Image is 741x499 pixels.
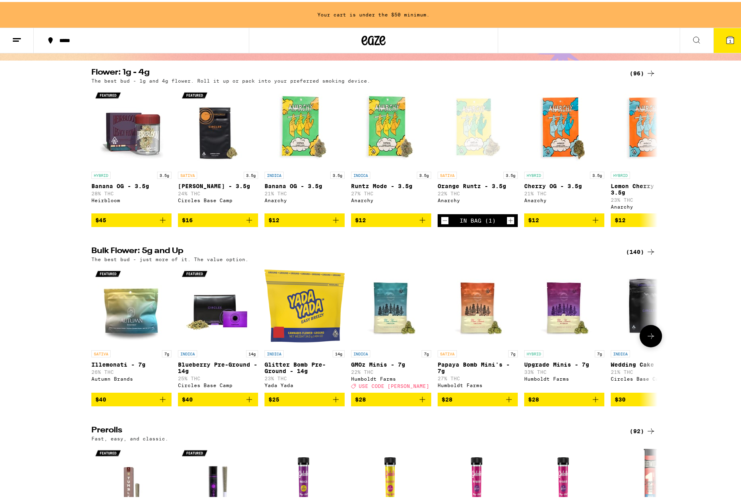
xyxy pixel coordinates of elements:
[91,245,616,255] h2: Bulk Flower: 5g and Up
[611,202,691,207] div: Anarchy
[157,170,172,177] p: 3.5g
[417,170,431,177] p: 3.5g
[611,391,691,404] button: Add to bag
[590,170,604,177] p: 3.5g
[438,264,518,391] a: Open page for Papaya Bomb Mini's - 7g from Humboldt Farms
[178,381,258,386] div: Circles Base Camp
[91,211,172,225] button: Add to bag
[615,394,626,401] span: $30
[611,85,691,211] a: Open page for Lemon Cherry Gelato - 3.5g from Anarchy
[264,348,284,355] p: INDICA
[351,391,431,404] button: Add to bag
[524,264,604,391] a: Open page for Upgrade Minis - 7g from Humboldt Farms
[91,348,111,355] p: SATIVA
[178,181,258,187] p: [PERSON_NAME] - 3.5g
[524,189,604,194] p: 21% THC
[91,424,616,434] h2: Prerolls
[507,215,515,223] button: Increment
[95,215,106,221] span: $45
[422,348,431,355] p: 7g
[351,374,431,379] div: Humboldt Farms
[611,367,691,373] p: 21% THC
[351,170,370,177] p: INDICA
[178,374,258,379] p: 25% THC
[91,434,168,439] p: Fast, easy, and classic.
[91,264,172,344] img: Autumn Brands - Illemonati - 7g
[178,348,197,355] p: INDICA
[729,37,731,41] span: 1
[264,170,284,177] p: INDICA
[626,245,656,255] a: (140)
[351,211,431,225] button: Add to bag
[503,170,518,177] p: 3.5g
[359,381,429,387] span: USE CODE [PERSON_NAME]
[611,264,691,344] img: Circles Base Camp - Wedding Cake - 7g
[351,367,431,373] p: 22% THC
[91,181,172,187] p: Banana OG - 3.5g
[438,348,457,355] p: SATIVA
[182,215,193,221] span: $16
[438,264,518,344] img: Humboldt Farms - Papaya Bomb Mini's - 7g
[351,181,431,187] p: Runtz Mode - 3.5g
[178,170,197,177] p: SATIVA
[330,170,345,177] p: 3.5g
[91,189,172,194] p: 28% THC
[178,391,258,404] button: Add to bag
[524,374,604,379] div: Humboldt Farms
[264,85,345,211] a: Open page for Banana OG - 3.5g from Anarchy
[264,196,345,201] div: Anarchy
[611,181,691,194] p: Lemon Cherry Gelato - 3.5g
[528,215,539,221] span: $12
[438,181,518,187] p: Orange Runtz - 3.5g
[264,211,345,225] button: Add to bag
[91,255,248,260] p: The best bud - just more of it. The value option.
[524,391,604,404] button: Add to bag
[611,359,691,366] p: Wedding Cake - 7g
[264,391,345,404] button: Add to bag
[438,359,518,372] p: Papaya Bomb Mini's - 7g
[264,85,345,166] img: Anarchy - Banana OG - 3.5g
[91,196,172,201] div: Heirbloom
[91,85,172,166] img: Heirbloom - Banana OG - 3.5g
[178,85,258,166] img: Circles Base Camp - Gush Rush - 3.5g
[95,394,106,401] span: $40
[524,85,604,166] img: Anarchy - Cherry OG - 3.5g
[524,211,604,225] button: Add to bag
[524,85,604,211] a: Open page for Cherry OG - 3.5g from Anarchy
[524,359,604,366] p: Upgrade Minis - 7g
[178,196,258,201] div: Circles Base Camp
[524,264,604,344] img: Humboldt Farms - Upgrade Minis - 7g
[91,374,172,379] div: Autumn Brands
[630,424,656,434] a: (92)
[355,215,366,221] span: $12
[178,264,258,344] img: Circles Base Camp - Blueberry Pre-Ground - 14g
[351,85,431,211] a: Open page for Runtz Mode - 3.5g from Anarchy
[178,189,258,194] p: 24% THC
[611,85,691,166] img: Anarchy - Lemon Cherry Gelato - 3.5g
[178,264,258,391] a: Open page for Blueberry Pre-Ground - 14g from Circles Base Camp
[524,367,604,373] p: 33% THC
[5,6,58,12] span: Hi. Need any help?
[611,374,691,379] div: Circles Base Camp
[269,394,279,401] span: $25
[611,170,630,177] p: HYBRID
[611,348,630,355] p: INDICA
[351,359,431,366] p: GMOz Minis - 7g
[438,381,518,386] div: Humboldt Farms
[264,264,345,391] a: Open page for Glitter Bomb Pre-Ground - 14g from Yada Yada
[351,264,431,391] a: Open page for GMOz Minis - 7g from Humboldt Farms
[630,67,656,76] a: (96)
[528,394,539,401] span: $28
[162,348,172,355] p: 7g
[524,348,543,355] p: HYBRID
[442,394,452,401] span: $28
[524,181,604,187] p: Cherry OG - 3.5g
[438,189,518,194] p: 22% THC
[264,181,345,187] p: Banana OG - 3.5g
[438,391,518,404] button: Add to bag
[91,170,111,177] p: HYBRID
[441,215,449,223] button: Decrement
